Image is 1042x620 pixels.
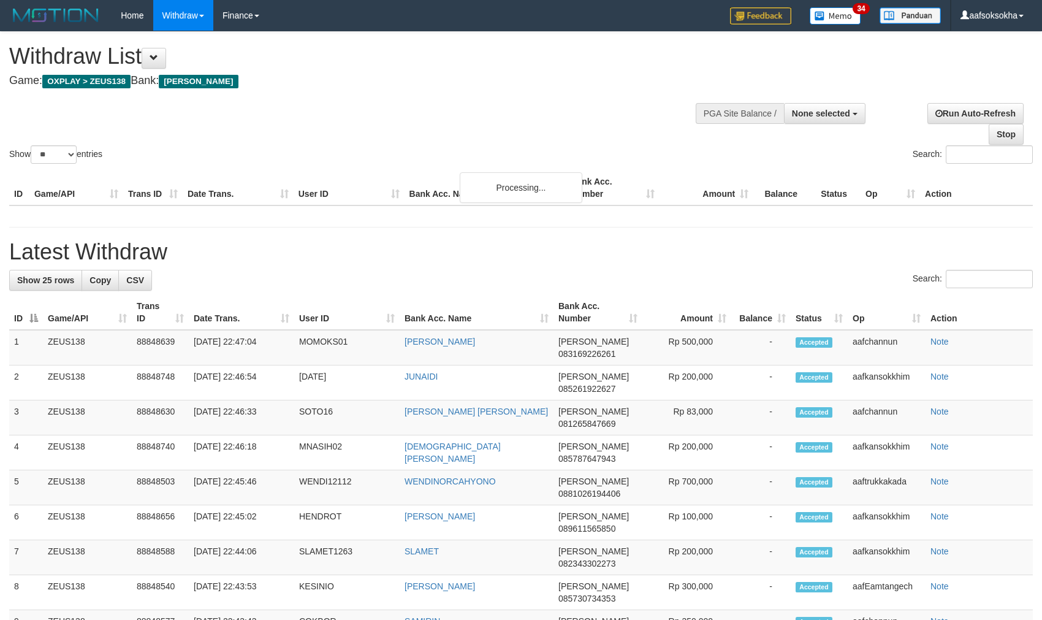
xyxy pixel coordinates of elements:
[558,559,615,568] span: Copy 082343302273 to clipboard
[189,505,294,540] td: [DATE] 22:45:02
[731,435,791,470] td: -
[126,275,144,285] span: CSV
[9,270,82,291] a: Show 25 rows
[946,270,1033,288] input: Search:
[642,575,731,610] td: Rp 300,000
[294,575,400,610] td: KESINIO
[927,103,1024,124] a: Run Auto-Refresh
[558,581,629,591] span: [PERSON_NAME]
[930,546,949,556] a: Note
[189,400,294,435] td: [DATE] 22:46:33
[558,372,629,381] span: [PERSON_NAME]
[731,365,791,400] td: -
[9,505,43,540] td: 6
[405,442,501,464] a: [DEMOGRAPHIC_DATA][PERSON_NAME]
[132,295,189,330] th: Trans ID: activate to sort column ascending
[405,170,566,205] th: Bank Acc. Name
[294,505,400,540] td: HENDROT
[82,270,119,291] a: Copy
[848,540,926,575] td: aafkansokkhim
[796,547,832,557] span: Accepted
[405,476,496,486] a: WENDINORCAHYONO
[29,170,123,205] th: Game/API
[642,330,731,365] td: Rp 500,000
[558,407,629,416] span: [PERSON_NAME]
[660,170,753,205] th: Amount
[189,435,294,470] td: [DATE] 22:46:18
[294,470,400,505] td: WENDI12112
[405,546,439,556] a: SLAMET
[118,270,152,291] a: CSV
[930,511,949,521] a: Note
[189,330,294,365] td: [DATE] 22:47:04
[920,170,1033,205] th: Action
[930,337,949,346] a: Note
[132,470,189,505] td: 88848503
[784,103,865,124] button: None selected
[848,295,926,330] th: Op: activate to sort column ascending
[43,330,132,365] td: ZEUS138
[159,75,238,88] span: [PERSON_NAME]
[848,400,926,435] td: aafchannun
[558,476,629,486] span: [PERSON_NAME]
[848,575,926,610] td: aafEamtangech
[558,349,615,359] span: Copy 083169226261 to clipboard
[9,44,682,69] h1: Withdraw List
[558,489,620,499] span: Copy 0881026194406 to clipboard
[848,505,926,540] td: aafkansokkhim
[43,540,132,575] td: ZEUS138
[9,170,29,205] th: ID
[132,435,189,470] td: 88848740
[558,384,615,394] span: Copy 085261922627 to clipboard
[730,7,791,25] img: Feedback.jpg
[553,295,642,330] th: Bank Acc. Number: activate to sort column ascending
[294,295,400,330] th: User ID: activate to sort column ascending
[642,400,731,435] td: Rp 83,000
[9,470,43,505] td: 5
[189,540,294,575] td: [DATE] 22:44:06
[9,365,43,400] td: 2
[880,7,941,24] img: panduan.png
[731,470,791,505] td: -
[791,295,848,330] th: Status: activate to sort column ascending
[642,295,731,330] th: Amount: activate to sort column ascending
[930,407,949,416] a: Note
[796,477,832,488] span: Accepted
[9,330,43,365] td: 1
[189,575,294,610] td: [DATE] 22:43:53
[9,6,102,25] img: MOTION_logo.png
[9,435,43,470] td: 4
[189,295,294,330] th: Date Trans.: activate to sort column ascending
[43,435,132,470] td: ZEUS138
[796,582,832,592] span: Accepted
[183,170,294,205] th: Date Trans.
[43,400,132,435] td: ZEUS138
[558,442,629,451] span: [PERSON_NAME]
[731,575,791,610] td: -
[796,372,832,383] span: Accepted
[294,170,405,205] th: User ID
[853,3,869,14] span: 34
[558,419,615,429] span: Copy 081265847669 to clipboard
[731,505,791,540] td: -
[189,365,294,400] td: [DATE] 22:46:54
[558,454,615,464] span: Copy 085787647943 to clipboard
[294,400,400,435] td: SOTO16
[460,172,582,203] div: Processing...
[731,400,791,435] td: -
[848,470,926,505] td: aaftrukkakada
[558,511,629,521] span: [PERSON_NAME]
[9,145,102,164] label: Show entries
[796,512,832,522] span: Accepted
[848,435,926,470] td: aafkansokkhim
[926,295,1033,330] th: Action
[792,109,850,118] span: None selected
[294,330,400,365] td: MOMOKS01
[9,295,43,330] th: ID: activate to sort column descending
[731,330,791,365] td: -
[930,581,949,591] a: Note
[189,470,294,505] td: [DATE] 22:45:46
[796,407,832,418] span: Accepted
[43,470,132,505] td: ZEUS138
[294,365,400,400] td: [DATE]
